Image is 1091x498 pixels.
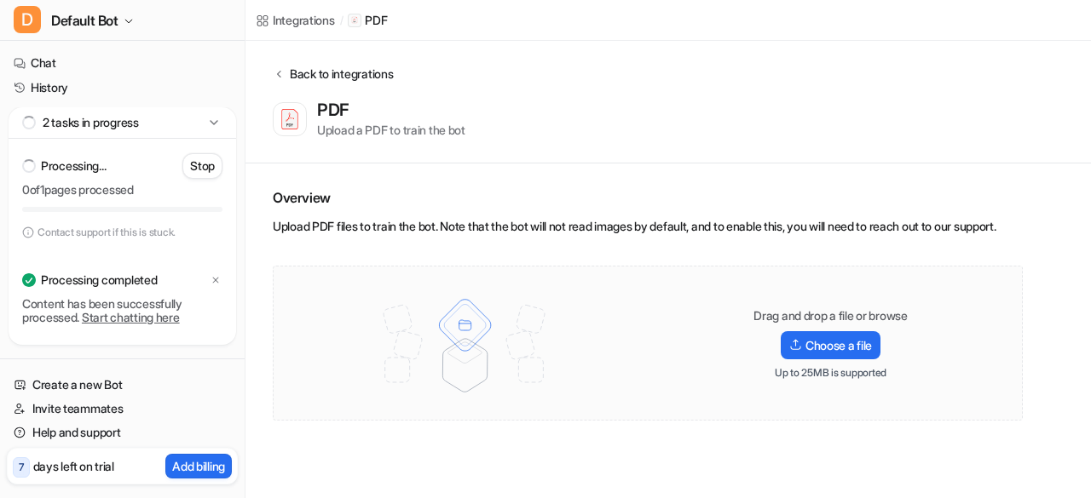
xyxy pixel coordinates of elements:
img: File upload illustration [354,283,576,403]
button: Stop [182,153,222,179]
label: Choose a file [781,331,880,359]
img: PDF icon [350,16,359,25]
div: Integrations [273,11,335,29]
div: PDF [317,100,356,120]
a: Chat [7,51,238,75]
button: Back to integrations [273,65,393,100]
p: Add billing [172,457,225,475]
p: Processing completed [41,272,157,289]
p: 2 tasks in progress [43,114,139,131]
p: Processing... [41,157,106,175]
h2: Overview [273,187,1023,208]
p: Drag and drop a file or browse [753,307,908,324]
p: 7 [19,460,24,475]
a: Reports [7,100,238,124]
p: Contact support if this is stuck. [38,226,176,239]
a: Create a new Bot [7,373,238,397]
a: Start chatting here [82,310,180,324]
a: Invite teammates [7,397,238,421]
p: Up to 25MB is supported [775,366,886,380]
a: Help and support [7,421,238,444]
p: days left on trial [33,457,114,475]
p: 0 of 1 pages processed [22,183,222,197]
img: Upload icon [789,339,802,351]
p: Content has been successfully processed. [22,297,222,324]
div: Upload PDF files to train the bot. Note that the bot will not read images by default, and to enab... [273,218,1023,242]
a: History [7,76,238,100]
span: D [14,6,41,33]
span: Default Bot [51,9,118,32]
p: Stop [190,157,215,175]
span: / [340,13,343,28]
div: Back to integrations [285,65,393,83]
button: Add billing [165,454,232,478]
a: Integrations [256,11,335,29]
div: Upload a PDF to train the bot [317,121,465,139]
a: PDF iconPDF [348,12,387,29]
p: PDF [365,12,387,29]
